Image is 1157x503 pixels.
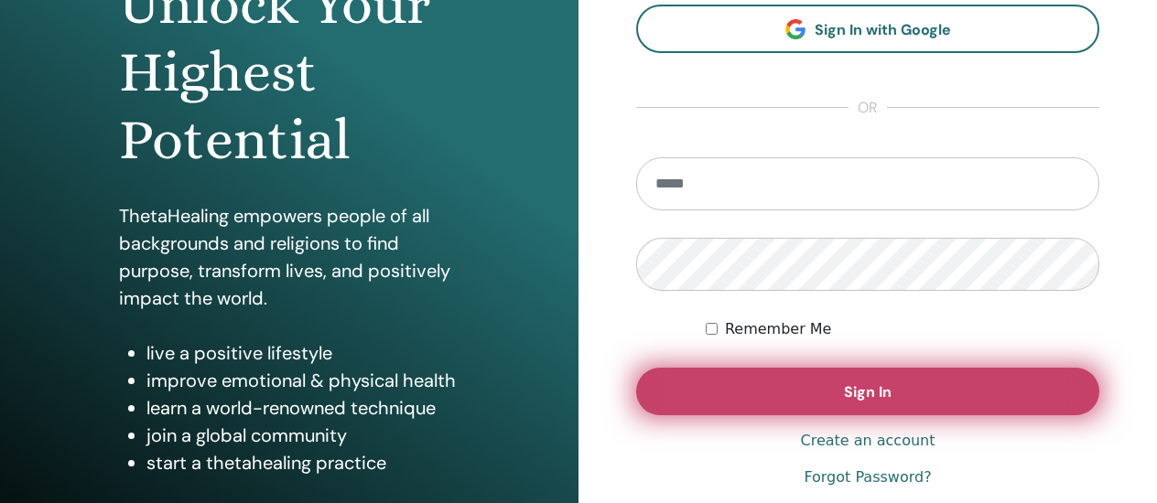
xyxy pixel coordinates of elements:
span: or [849,97,887,119]
a: Sign In with Google [636,5,1099,53]
span: Sign In with Google [815,20,951,39]
li: live a positive lifestyle [146,339,459,367]
a: Forgot Password? [804,466,931,488]
li: improve emotional & physical health [146,367,459,394]
button: Sign In [636,368,1099,415]
li: start a thetahealing practice [146,449,459,476]
p: ThetaHealing empowers people of all backgrounds and religions to find purpose, transform lives, a... [119,202,459,312]
div: Keep me authenticated indefinitely or until I manually logout [706,318,1099,340]
span: Sign In [844,382,892,401]
li: join a global community [146,422,459,449]
li: learn a world-renowned technique [146,394,459,422]
label: Remember Me [725,318,832,340]
a: Create an account [800,430,935,452]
